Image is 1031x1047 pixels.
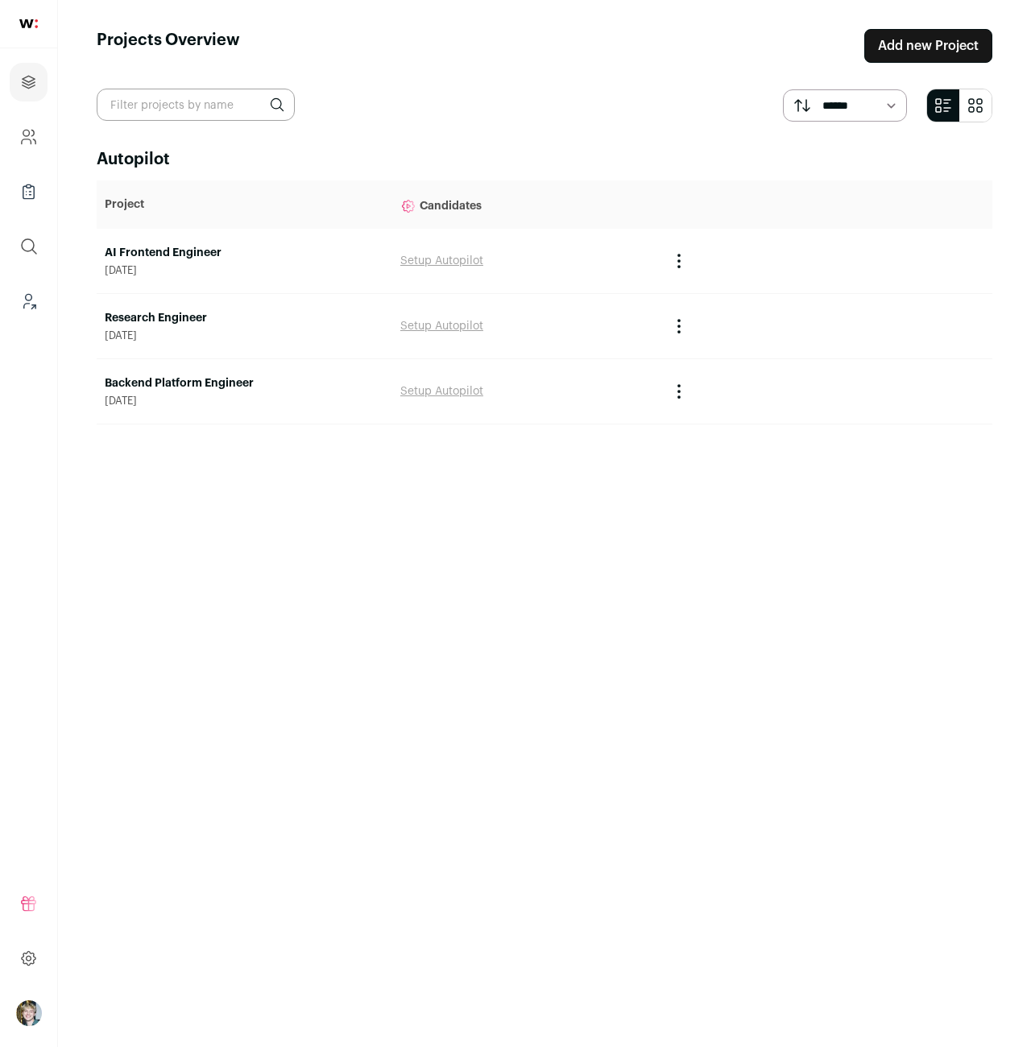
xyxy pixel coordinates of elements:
button: Open dropdown [16,1000,42,1026]
a: AI Frontend Engineer [105,245,384,261]
img: 6494470-medium_jpg [16,1000,42,1026]
a: Setup Autopilot [400,255,483,267]
a: Leads (Backoffice) [10,282,48,321]
button: Project Actions [669,317,689,336]
input: Filter projects by name [97,89,295,121]
p: Project [105,197,384,213]
a: Company Lists [10,172,48,211]
a: Add new Project [864,29,992,63]
p: Candidates [400,188,653,221]
a: Setup Autopilot [400,321,483,332]
a: Backend Platform Engineer [105,375,384,391]
span: [DATE] [105,395,384,408]
span: [DATE] [105,264,384,277]
a: Company and ATS Settings [10,118,48,156]
span: [DATE] [105,329,384,342]
button: Project Actions [669,382,689,401]
button: Project Actions [669,251,689,271]
img: wellfound-shorthand-0d5821cbd27db2630d0214b213865d53afaa358527fdda9d0ea32b1df1b89c2c.svg [19,19,38,28]
a: Setup Autopilot [400,386,483,397]
a: Projects [10,63,48,101]
h2: Autopilot [97,148,992,171]
a: Research Engineer [105,310,384,326]
h1: Projects Overview [97,29,240,63]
